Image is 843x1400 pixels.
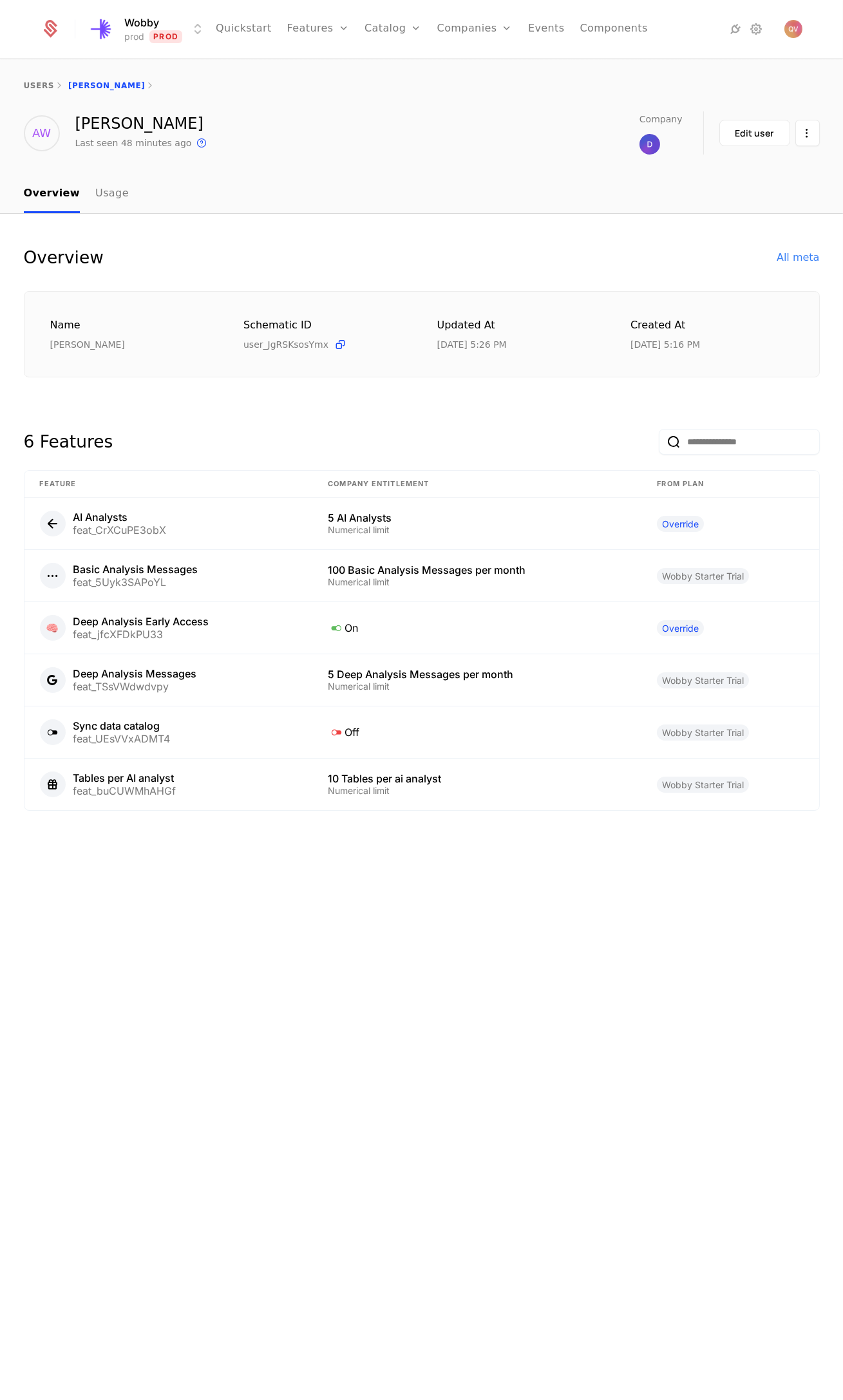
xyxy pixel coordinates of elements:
span: Override [657,620,704,636]
div: feat_TSsVWdwdvpy [73,681,197,692]
span: Wobby [124,15,159,30]
div: prod [124,30,144,43]
button: Select environment [91,15,205,43]
div: 5 Deep Analysis Messages per month [328,669,626,679]
div: Deep Analysis Early Access [73,616,209,627]
span: Wobby Starter Trial [657,672,749,688]
div: 100 Basic Analysis Messages per month [328,565,626,575]
div: 10 Tables per ai analyst [328,773,626,784]
div: 6/12/25, 5:16 PM [630,338,700,351]
a: users [24,81,54,90]
div: Sync data catalog [73,721,171,731]
div: Basic Analysis Messages [73,564,198,574]
div: feat_5Uyk3SAPoYL [73,577,198,587]
div: feat_CrXCuPE3obX [73,525,167,535]
div: Numerical limit [328,682,626,691]
button: Select action [795,120,820,146]
img: Quinten Verhelst [784,20,802,38]
div: Updated at [437,317,600,334]
div: Numerical limit [328,525,626,534]
ul: Choose Sub Page [24,175,129,213]
div: Schematic ID [243,317,406,333]
div: 🧠 [40,615,66,641]
a: Integrations [728,21,743,37]
span: Company [639,115,683,124]
div: [PERSON_NAME] [75,116,210,131]
span: Wobby Starter Trial [657,568,749,584]
div: On [328,620,626,636]
div: feat_UEsVVxADMT4 [73,733,171,744]
div: Edit user [735,127,774,140]
div: 6 Features [24,429,113,455]
th: Company Entitlement [312,471,641,498]
div: Tables per AI analyst [73,773,176,783]
button: Open user button [784,20,802,38]
a: Settings [748,21,764,37]
div: Off [328,724,626,741]
div: Deep Analysis Messages [73,668,197,679]
div: Name [50,317,213,334]
div: feat_buCUWMhAHGf [73,786,176,796]
nav: Main [24,175,820,213]
span: Wobby Starter Trial [657,777,749,793]
div: AI Analysts [73,512,167,522]
div: Overview [24,245,104,270]
div: feat_jfcXFDkPU33 [73,629,209,639]
th: From plan [641,471,819,498]
th: Feature [24,471,313,498]
span: Wobby Starter Trial [657,724,749,741]
span: Prod [149,30,182,43]
span: user_JgRSKsosYmx [243,338,328,351]
div: 5 AI Analysts [328,513,626,523]
a: Overview [24,175,81,213]
a: Usage [95,175,129,213]
button: Edit user [719,120,790,146]
div: All meta [777,250,819,265]
div: Created at [630,317,793,334]
div: Last seen 48 minutes ago [75,137,192,149]
div: [PERSON_NAME] [50,338,213,351]
div: Numerical limit [328,786,626,795]
div: Numerical limit [328,578,626,587]
div: 6/12/25, 5:26 PM [437,338,507,351]
div: AW [24,115,60,151]
img: Wobby [87,14,118,44]
span: Override [657,516,704,532]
